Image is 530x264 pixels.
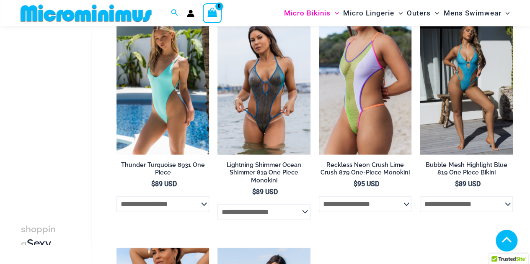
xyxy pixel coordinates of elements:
span: Menu Toggle [501,3,509,24]
a: Mens SwimwearMenu ToggleMenu Toggle [441,3,512,24]
span: Micro Bikinis [284,3,331,24]
h2: Bubble Mesh Highlight Blue 819 One Piece Bikini [420,161,513,177]
img: Reckless Neon Crush Lime Crush 879 One Piece 09 [319,16,412,155]
span: Menu Toggle [431,3,439,24]
a: Reckless Neon Crush Lime Crush 879 One-Piece Monokini [319,161,412,180]
span: $ [151,180,155,188]
span: $ [455,180,458,188]
a: Micro LingerieMenu ToggleMenu Toggle [341,3,405,24]
a: Bubble Mesh Highlight Blue 819 One Piece Bikini [420,161,513,180]
span: Micro Lingerie [343,3,394,24]
img: Thunder Turquoise 8931 One Piece 03 [116,16,209,155]
a: Account icon link [187,10,194,17]
a: Search icon link [171,8,178,18]
bdi: 89 USD [252,188,278,196]
h2: Thunder Turquoise 8931 One Piece [116,161,209,177]
span: $ [252,188,256,196]
span: Outers [407,3,431,24]
h2: Lightning Shimmer Ocean Shimmer 819 One Piece Monokini [217,161,310,185]
img: Lightning Shimmer Glittering Dunes 819 One Piece Monokini 02 [217,16,310,155]
span: Menu Toggle [331,3,339,24]
img: MM SHOP LOGO FLAT [17,4,155,23]
span: Menu Toggle [394,3,403,24]
span: shopping [21,223,56,249]
a: Reckless Neon Crush Lime Crush 879 One Piece 09Reckless Neon Crush Lime Crush 879 One Piece 10Rec... [319,16,412,155]
a: Thunder Turquoise 8931 One Piece [116,161,209,180]
bdi: 89 USD [151,180,177,188]
a: Lightning Shimmer Glittering Dunes 819 One Piece Monokini 02Lightning Shimmer Glittering Dunes 81... [217,16,310,155]
nav: Site Navigation [281,1,513,25]
a: Thunder Turquoise 8931 One Piece 03Thunder Turquoise 8931 One Piece 05Thunder Turquoise 8931 One ... [116,16,209,155]
h2: Reckless Neon Crush Lime Crush 879 One-Piece Monokini [319,161,412,177]
a: Lightning Shimmer Ocean Shimmer 819 One Piece Monokini [217,161,310,187]
img: Bubble Mesh Highlight Blue 819 One Piece 01 [420,16,513,155]
a: Bubble Mesh Highlight Blue 819 One Piece 01Bubble Mesh Highlight Blue 819 One Piece 03Bubble Mesh... [420,16,513,155]
a: View Shopping Cart, empty [203,3,222,23]
bdi: 89 USD [455,180,480,188]
a: Micro BikinisMenu ToggleMenu Toggle [282,3,341,24]
a: OutersMenu ToggleMenu Toggle [405,3,441,24]
iframe: TrustedSite Certified [21,28,96,195]
bdi: 95 USD [354,180,379,188]
span: $ [354,180,357,188]
span: Mens Swimwear [443,3,501,24]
